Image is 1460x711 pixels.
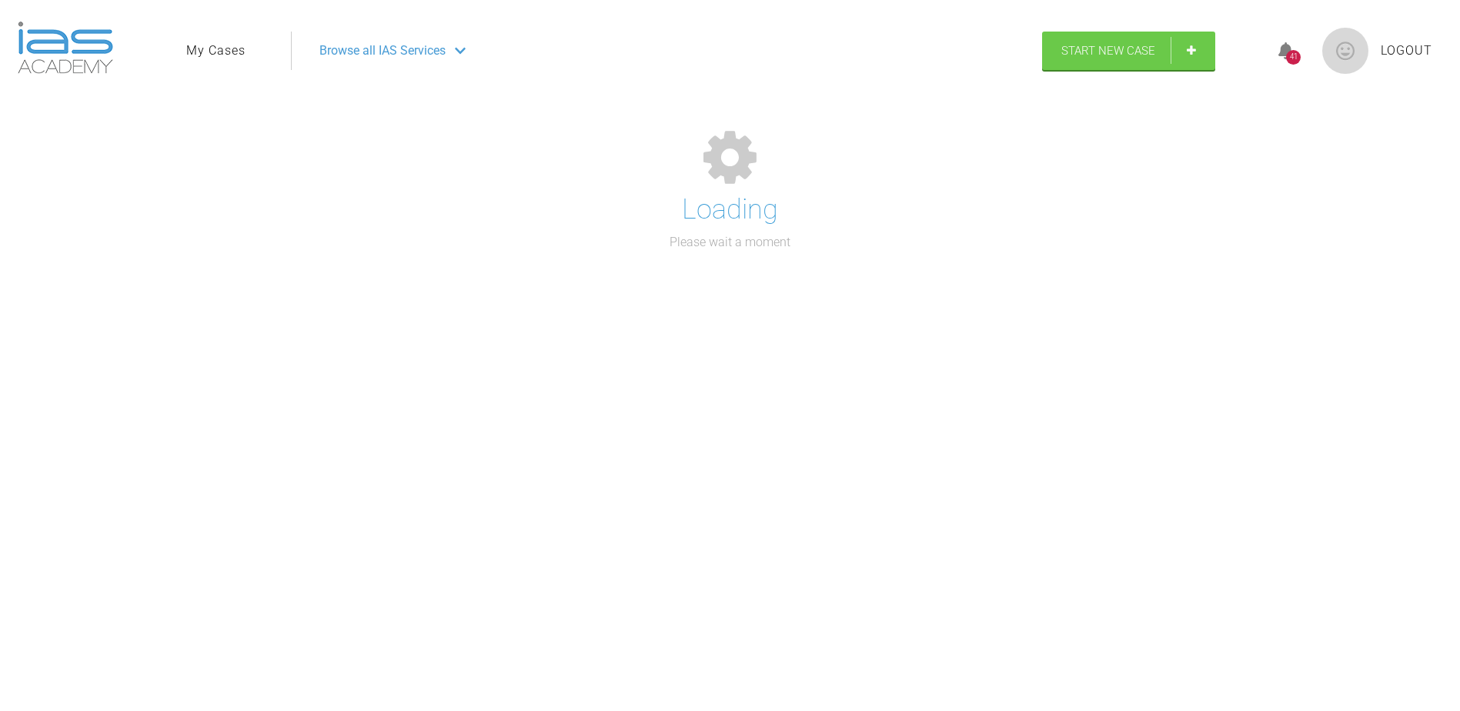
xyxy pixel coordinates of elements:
[1061,44,1155,58] span: Start New Case
[319,41,446,61] span: Browse all IAS Services
[1322,28,1368,74] img: profile.png
[682,188,778,232] h1: Loading
[186,41,246,61] a: My Cases
[670,232,790,252] p: Please wait a moment
[18,22,113,74] img: logo-light.3e3ef733.png
[1381,41,1432,61] a: Logout
[1286,50,1301,65] div: 41
[1042,32,1215,70] a: Start New Case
